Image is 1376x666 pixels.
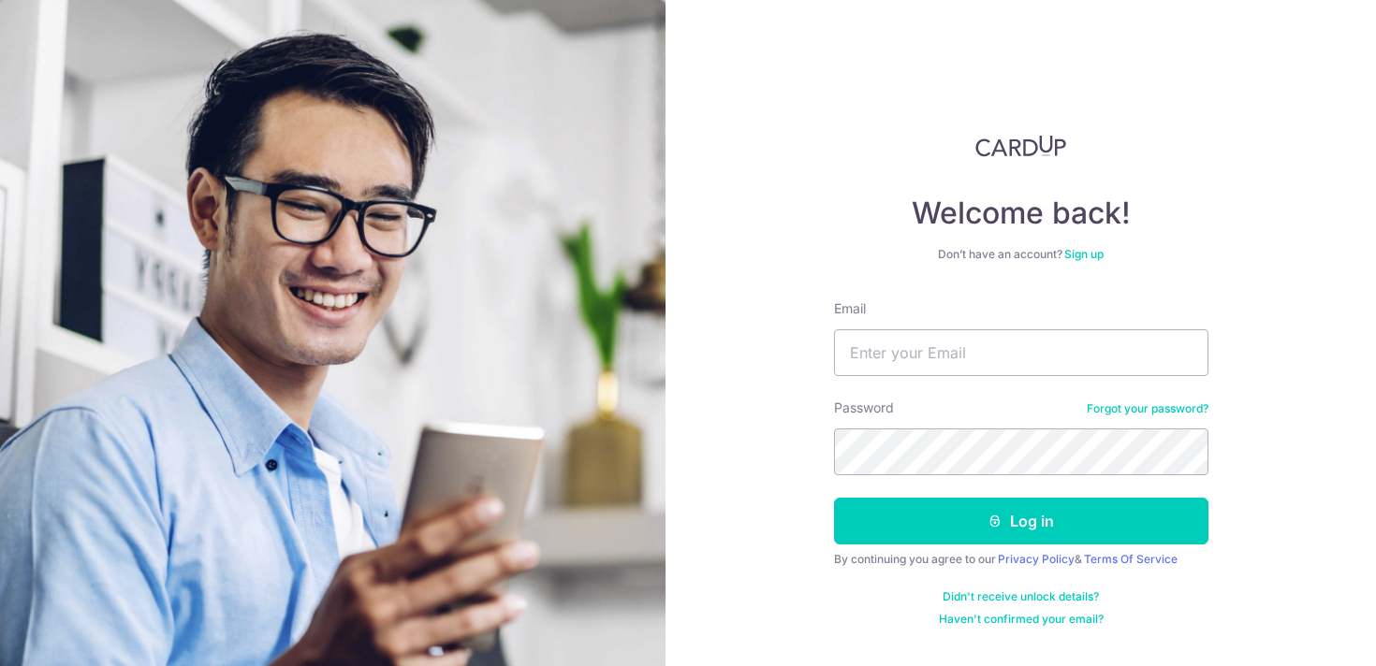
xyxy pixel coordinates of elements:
a: Privacy Policy [998,552,1075,566]
div: By continuing you agree to our & [834,552,1208,567]
a: Haven't confirmed your email? [939,612,1104,627]
button: Log in [834,498,1208,544]
label: Email [834,299,866,318]
a: Didn't receive unlock details? [943,589,1099,604]
h4: Welcome back! [834,195,1208,232]
a: Forgot your password? [1087,401,1208,416]
input: Enter your Email [834,329,1208,376]
a: Terms Of Service [1084,552,1178,566]
a: Sign up [1064,247,1104,261]
img: CardUp Logo [975,135,1067,157]
label: Password [834,398,894,417]
div: Don’t have an account? [834,247,1208,262]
